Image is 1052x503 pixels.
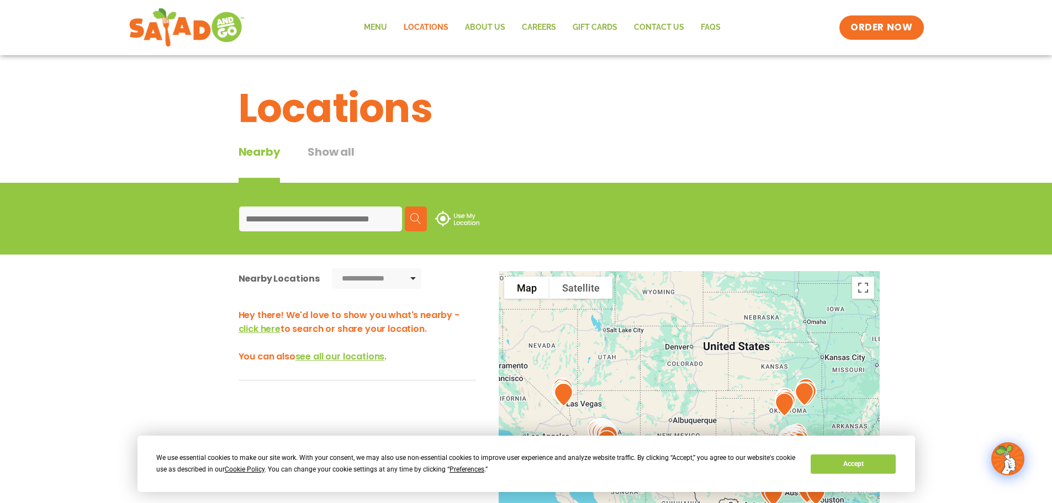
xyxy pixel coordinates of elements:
[992,443,1023,474] img: wpChatIcon
[225,465,265,473] span: Cookie Policy
[239,144,281,183] div: Nearby
[626,15,692,40] a: Contact Us
[239,272,320,285] div: Nearby Locations
[295,350,385,363] span: see all our locations
[514,15,564,40] a: Careers
[852,277,874,299] button: Toggle fullscreen view
[435,211,479,226] img: use-location.svg
[395,15,457,40] a: Locations
[138,436,915,492] div: Cookie Consent Prompt
[129,6,245,50] img: new-SAG-logo-768×292
[850,21,912,34] span: ORDER NOW
[239,144,382,183] div: Tabbed content
[839,15,923,40] a: ORDER NOW
[564,15,626,40] a: GIFT CARDS
[450,465,484,473] span: Preferences
[156,452,797,475] div: We use essential cookies to make our site work. With your consent, we may also use non-essential ...
[356,15,729,40] nav: Menu
[356,15,395,40] a: Menu
[308,144,354,183] button: Show all
[549,277,612,299] button: Show satellite imagery
[239,322,281,335] span: click here
[692,15,729,40] a: FAQs
[239,78,814,138] h1: Locations
[811,454,896,474] button: Accept
[239,308,476,363] h3: Hey there! We'd love to show you what's nearby - to search or share your location. You can also .
[457,15,514,40] a: About Us
[504,277,549,299] button: Show street map
[410,213,421,224] img: search.svg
